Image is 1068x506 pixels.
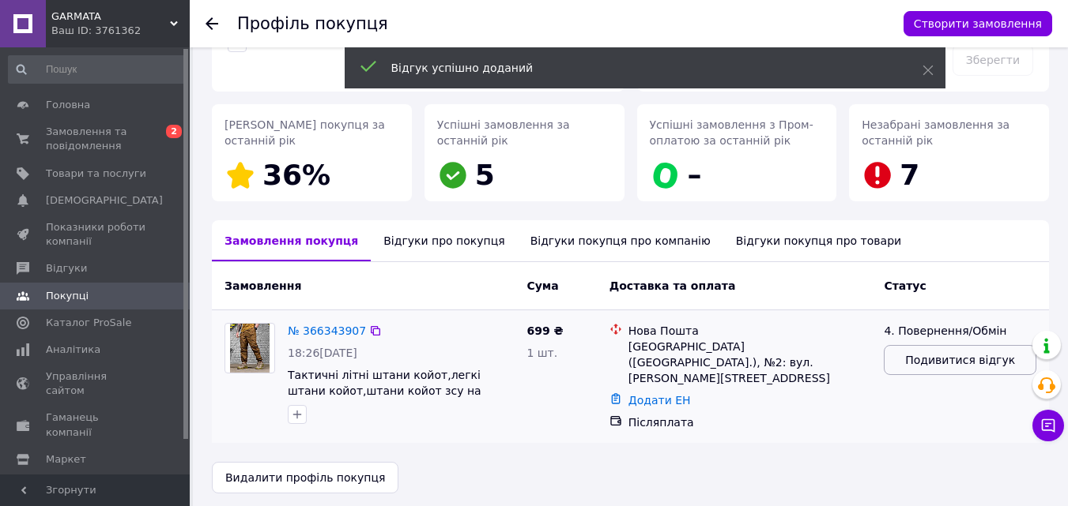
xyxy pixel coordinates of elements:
[237,14,388,33] h1: Профіль покупця
[884,323,1036,339] div: 4. Повернення/Обмін
[46,167,146,181] span: Товари та послуги
[862,118,1010,147] span: Незабрані замовлення за останній рік
[371,220,517,261] div: Відгуки про покупця
[225,118,385,147] span: [PERSON_NAME] покупця за останній рік
[526,279,558,292] span: Cума
[884,279,926,292] span: Статус
[288,347,357,359] span: 18:26[DATE]
[225,279,301,292] span: Замовлення
[628,323,872,339] div: Нова Пошта
[46,193,163,208] span: [DEMOGRAPHIC_DATA]
[1032,410,1064,441] button: Чат з покупцем
[230,324,270,373] img: Фото товару
[628,339,872,386] div: [GEOGRAPHIC_DATA] ([GEOGRAPHIC_DATA].), №2: вул. [PERSON_NAME][STREET_ADDRESS]
[609,279,736,292] span: Доставка та оплата
[46,261,87,275] span: Відгуки
[526,347,557,359] span: 1 шт.
[288,324,366,337] a: № 366343907
[884,345,1036,375] button: Подивитися відгук
[46,410,146,439] span: Гаманець компанії
[262,159,330,191] span: 36%
[628,414,872,430] div: Післяплата
[46,289,89,303] span: Покупці
[905,352,1015,368] span: Подивитися відгук
[723,220,914,261] div: Відгуки покупця про товари
[166,125,182,138] span: 2
[46,369,146,398] span: Управління сайтом
[206,16,218,32] div: Повернутися назад
[518,220,723,261] div: Відгуки покупця про компанію
[225,323,275,373] a: Фото товару
[51,9,170,24] span: GARMATA
[475,159,495,191] span: 5
[212,220,371,261] div: Замовлення покупця
[437,118,570,147] span: Успішні замовлення за останній рік
[212,462,398,493] button: Видалити профіль покупця
[46,125,146,153] span: Замовлення та повідомлення
[391,60,883,76] div: Відгук успішно доданий
[526,324,563,337] span: 699 ₴
[650,118,813,147] span: Успішні замовлення з Пром-оплатою за останній рік
[628,394,691,407] a: Додати ЕН
[46,452,86,467] span: Маркет
[8,55,187,84] input: Пошук
[46,220,146,249] span: Показники роботи компанії
[46,316,131,330] span: Каталог ProSale
[288,369,508,429] a: Тактичні літні штани койот,легкі штани койот,штани койот зсу на літо,джогер койот,тонкі штани кай...
[688,159,702,191] span: –
[51,24,190,38] div: Ваш ID: 3761362
[46,98,90,112] span: Головна
[46,343,100,357] span: Аналітика
[900,159,919,191] span: 7
[904,11,1052,36] button: Створити замовлення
